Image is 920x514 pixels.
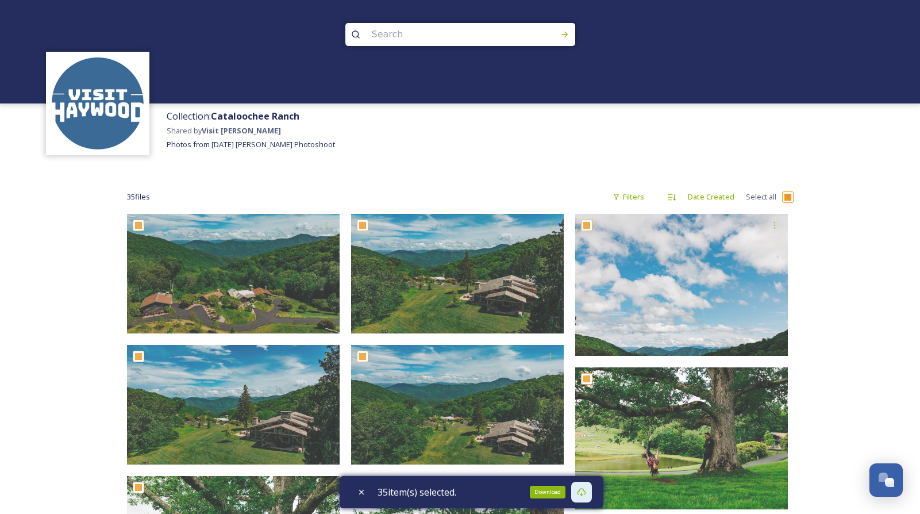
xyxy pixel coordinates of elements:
[167,125,281,136] span: Shared by
[378,485,456,499] span: 35 item(s) selected.
[366,22,523,47] input: Search
[127,345,340,465] img: 061825 4365 visit haywood day 4.jpg
[530,486,565,498] div: Download
[607,186,650,208] div: Filters
[351,345,564,465] img: 061825 4341 visit haywood day 4.jpg
[575,367,788,509] img: 061825 3077 visit haywood day 4.jpg
[167,139,335,149] span: Photos from [DATE] [PERSON_NAME] Photoshoot
[746,191,776,202] span: Select all
[682,186,740,208] div: Date Created
[127,191,150,202] span: 35 file s
[167,110,299,122] span: Collection:
[52,57,144,149] img: images.png
[869,463,903,497] button: Open Chat
[351,214,564,333] img: 061825 4373 visit haywood day 4.jpg
[211,110,299,122] strong: Cataloochee Ranch
[127,214,340,333] img: 061825 4381 visit haywood day 4.jpg
[575,214,788,356] img: 061825 3139 visit haywood day 4.jpg
[202,125,281,136] strong: Visit [PERSON_NAME]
